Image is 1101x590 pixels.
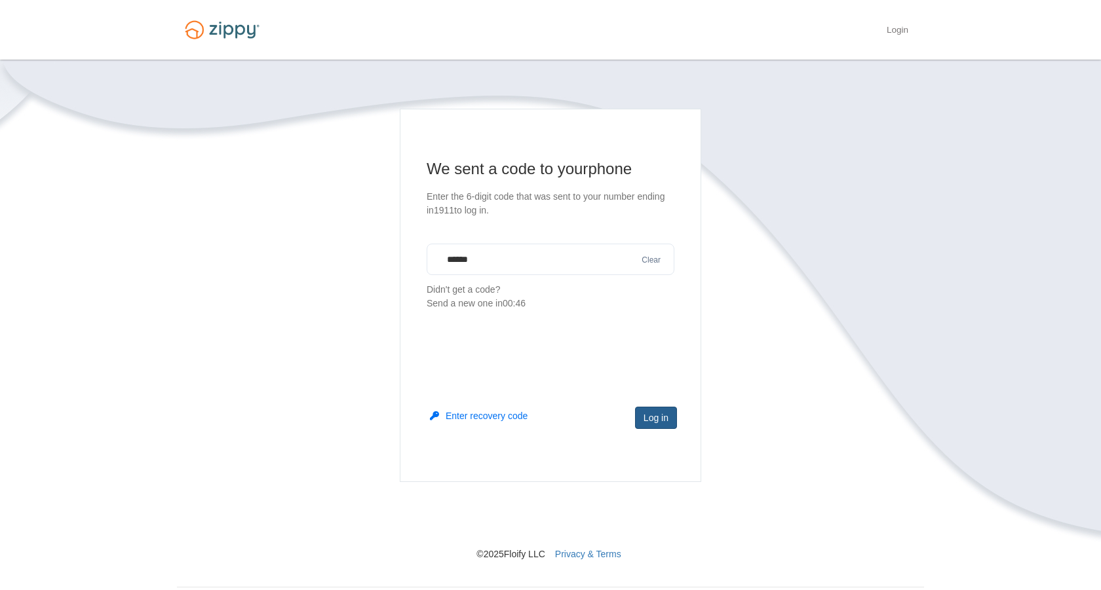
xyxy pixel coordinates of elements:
a: Privacy & Terms [555,549,621,559]
a: Login [887,25,908,38]
img: Logo [177,14,267,45]
p: Didn't get a code? [427,283,674,310]
h1: We sent a code to your phone [427,158,674,179]
button: Clear [638,254,665,267]
p: Enter the 6-digit code that was sent to your number ending in 1911 to log in. [427,190,674,217]
nav: © 2025 Floify LLC [177,482,924,561]
button: Enter recovery code [430,409,528,422]
div: Send a new one in 00:46 [427,297,674,310]
button: Log in [635,407,677,429]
